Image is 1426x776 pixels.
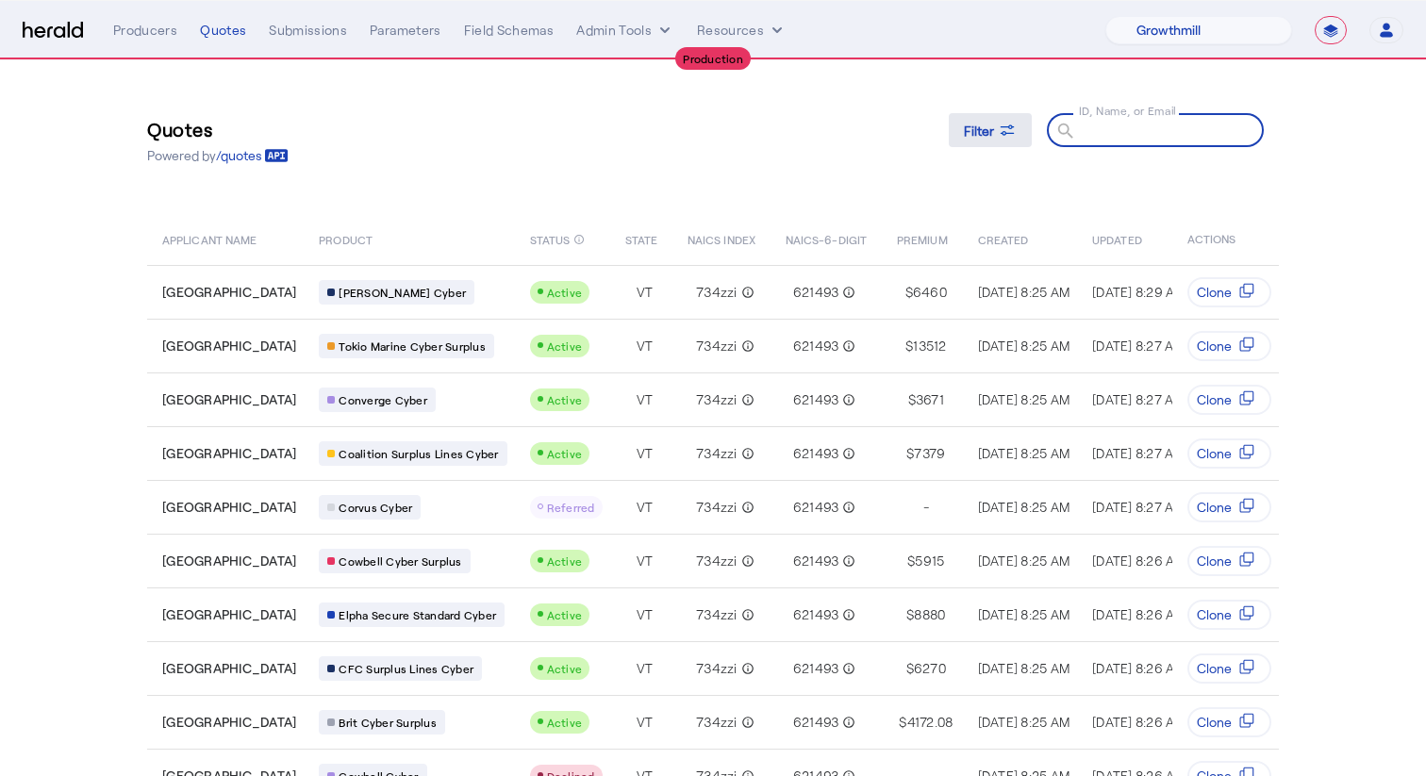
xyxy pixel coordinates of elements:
span: $ [899,713,906,732]
span: [GEOGRAPHIC_DATA] [162,552,296,570]
span: [GEOGRAPHIC_DATA] [162,498,296,517]
mat-icon: info_outline [738,659,754,678]
span: 734zzi [696,337,738,355]
span: VT [637,659,654,678]
span: NAICS-6-DIGIT [786,229,867,248]
span: 6270 [914,659,946,678]
span: [DATE] 8:27 AM [1092,338,1185,354]
span: [DATE] 8:25 AM [978,499,1070,515]
span: Corvus Cyber [339,500,412,515]
span: VT [637,713,654,732]
span: 621493 [793,605,839,624]
span: 621493 [793,390,839,409]
button: Clone [1187,385,1271,415]
span: 13512 [913,337,946,355]
span: [DATE] 8:25 AM [978,660,1070,676]
span: Clone [1197,283,1232,302]
span: $ [907,552,915,570]
span: Clone [1197,390,1232,409]
mat-icon: info_outline [838,337,855,355]
span: [DATE] 8:25 AM [978,714,1070,730]
span: 621493 [793,444,839,463]
span: $ [905,283,913,302]
mat-icon: info_outline [738,552,754,570]
span: $ [905,337,913,355]
span: Cowbell Cyber Surplus [339,553,461,569]
span: Active [547,608,583,621]
span: 734zzi [696,659,738,678]
span: Active [547,286,583,299]
span: [DATE] 8:25 AM [978,606,1070,622]
span: [DATE] 8:26 AM [1092,606,1186,622]
span: [DATE] 8:29 AM [1092,284,1186,300]
span: 734zzi [696,283,738,302]
div: Producers [113,21,177,40]
mat-icon: info_outline [838,390,855,409]
span: VT [637,283,654,302]
button: Clone [1187,492,1271,522]
span: Coalition Surplus Lines Cyber [339,446,498,461]
mat-icon: info_outline [838,552,855,570]
mat-icon: info_outline [838,283,855,302]
mat-icon: info_outline [738,498,754,517]
div: Production [675,47,751,70]
span: Elpha Secure Standard Cyber [339,607,496,622]
span: CFC Surplus Lines Cyber [339,661,473,676]
mat-icon: info_outline [838,605,855,624]
span: UPDATED [1092,229,1142,248]
span: Clone [1197,605,1232,624]
span: [GEOGRAPHIC_DATA] [162,390,296,409]
span: 5915 [915,552,944,570]
span: Clone [1197,713,1232,732]
span: Active [547,447,583,460]
span: [DATE] 8:25 AM [978,284,1070,300]
span: Clone [1197,337,1232,355]
button: Clone [1187,600,1271,630]
span: VT [637,337,654,355]
mat-icon: info_outline [738,605,754,624]
mat-icon: info_outline [738,283,754,302]
span: VT [637,444,654,463]
span: [DATE] 8:26 AM [1092,660,1186,676]
button: Clone [1187,653,1271,684]
mat-label: ID, Name, or Email [1079,104,1177,117]
span: APPLICANT NAME [162,229,257,248]
span: NAICS INDEX [688,229,755,248]
span: [PERSON_NAME] Cyber [339,285,466,300]
span: 734zzi [696,605,738,624]
span: Converge Cyber [339,392,427,407]
mat-icon: info_outline [738,390,754,409]
span: Active [547,662,583,675]
span: 734zzi [696,498,738,517]
mat-icon: info_outline [838,659,855,678]
div: Submissions [269,21,347,40]
div: Quotes [200,21,246,40]
a: /quotes [216,146,289,165]
span: Filter [964,121,994,140]
span: 621493 [793,337,839,355]
span: STATUS [530,229,571,248]
mat-icon: info_outline [738,713,754,732]
span: [GEOGRAPHIC_DATA] [162,444,296,463]
span: 734zzi [696,444,738,463]
mat-icon: info_outline [838,444,855,463]
button: Clone [1187,707,1271,737]
span: [DATE] 8:27 AM [1092,391,1185,407]
span: PREMIUM [897,229,948,248]
button: Clone [1187,331,1271,361]
span: [DATE] 8:25 AM [978,445,1070,461]
span: VT [637,605,654,624]
span: STATE [625,229,657,248]
span: 3671 [916,390,944,409]
span: 6460 [913,283,947,302]
span: Referred [547,501,595,514]
span: Active [547,716,583,729]
span: 734zzi [696,713,738,732]
span: Clone [1197,498,1232,517]
button: Clone [1187,438,1271,469]
span: [DATE] 8:27 AM [1092,499,1185,515]
span: 8880 [914,605,945,624]
span: 621493 [793,659,839,678]
button: Resources dropdown menu [697,21,787,40]
span: 621493 [793,552,839,570]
